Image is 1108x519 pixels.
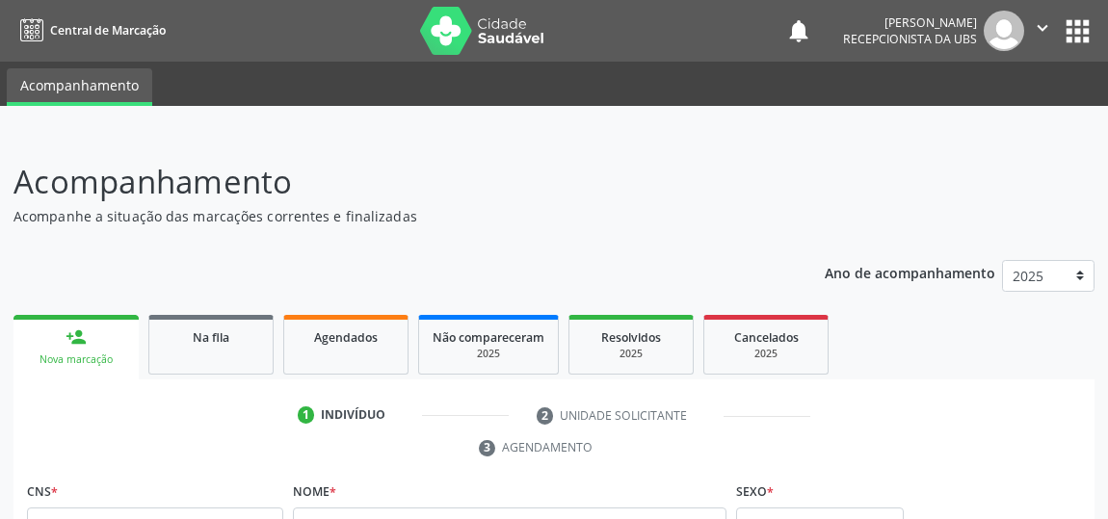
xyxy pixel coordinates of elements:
[1024,11,1061,51] button: 
[718,347,814,361] div: 2025
[7,68,152,106] a: Acompanhamento
[314,329,378,346] span: Agendados
[1061,14,1095,48] button: apps
[785,17,812,44] button: notifications
[736,478,774,507] label: Sexo
[298,406,315,424] div: 1
[825,260,995,284] p: Ano de acompanhamento
[843,14,977,31] div: [PERSON_NAME]
[583,347,679,361] div: 2025
[433,329,544,346] span: Não compareceram
[433,347,544,361] div: 2025
[193,329,229,346] span: Na fila
[50,22,166,39] span: Central de Marcação
[601,329,661,346] span: Resolvidos
[13,14,166,46] a: Central de Marcação
[13,158,770,206] p: Acompanhamento
[734,329,799,346] span: Cancelados
[843,31,977,47] span: Recepcionista da UBS
[1032,17,1053,39] i: 
[984,11,1024,51] img: img
[321,406,385,424] div: Indivíduo
[27,352,125,367] div: Nova marcação
[13,206,770,226] p: Acompanhe a situação das marcações correntes e finalizadas
[66,326,87,348] div: person_add
[293,478,336,507] label: Nome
